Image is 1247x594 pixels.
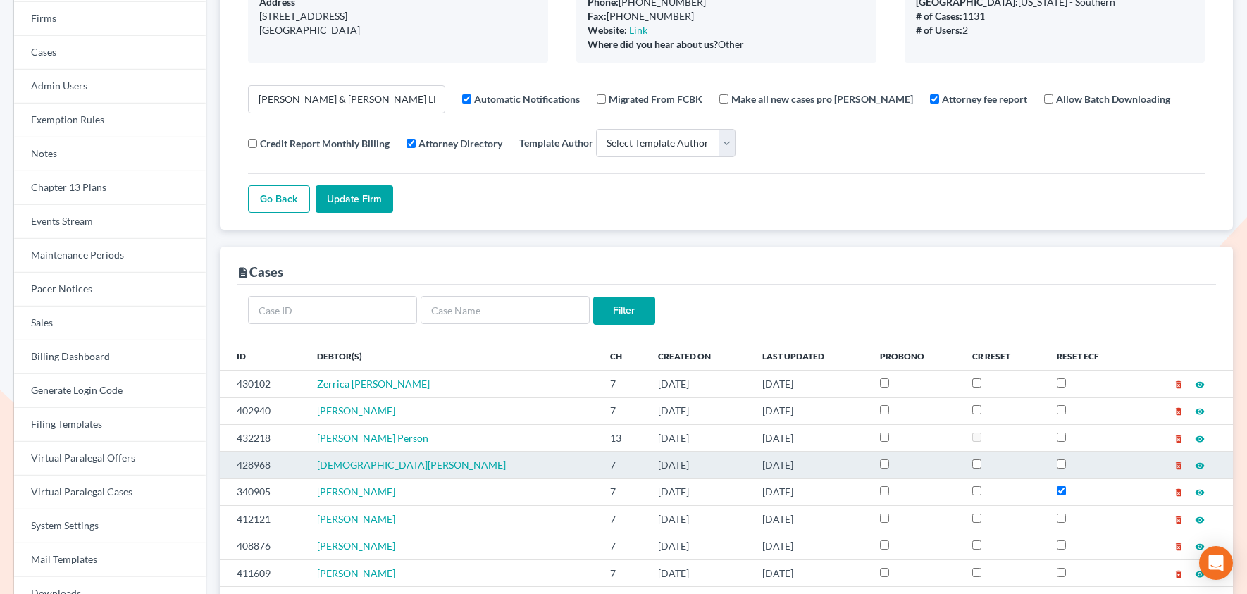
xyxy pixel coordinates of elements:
td: 432218 [220,424,306,451]
a: [PERSON_NAME] [317,485,395,497]
th: Created On [647,342,751,370]
a: delete_forever [1174,513,1184,525]
th: CR Reset [961,342,1045,370]
td: 402940 [220,397,306,424]
td: [DATE] [751,478,868,505]
td: [DATE] [647,424,751,451]
a: Events Stream [14,205,206,239]
b: Fax: [588,10,607,22]
th: ID [220,342,306,370]
i: delete_forever [1174,515,1184,525]
a: Notes [14,137,206,171]
a: visibility [1195,540,1205,552]
td: 412121 [220,506,306,533]
i: description [237,266,249,279]
td: 428968 [220,452,306,478]
a: visibility [1195,404,1205,416]
td: [DATE] [647,371,751,397]
a: delete_forever [1174,485,1184,497]
i: visibility [1195,407,1205,416]
td: 7 [599,506,647,533]
td: [DATE] [647,452,751,478]
i: visibility [1195,434,1205,444]
th: Debtor(s) [306,342,599,370]
i: delete_forever [1174,569,1184,579]
td: [DATE] [751,452,868,478]
td: [DATE] [647,478,751,505]
i: visibility [1195,569,1205,579]
a: Billing Dashboard [14,340,206,374]
i: delete_forever [1174,407,1184,416]
td: [DATE] [647,559,751,586]
a: delete_forever [1174,378,1184,390]
div: Other [588,37,865,51]
td: 7 [599,397,647,424]
label: Allow Batch Downloading [1056,92,1170,106]
span: [PERSON_NAME] Person [317,432,428,444]
a: [PERSON_NAME] [317,404,395,416]
label: Automatic Notifications [474,92,580,106]
a: delete_forever [1174,540,1184,552]
td: 430102 [220,371,306,397]
a: Sales [14,307,206,340]
label: Credit Report Monthly Billing [260,136,390,151]
a: Admin Users [14,70,206,104]
td: [DATE] [647,506,751,533]
div: Open Intercom Messenger [1199,546,1233,580]
i: delete_forever [1174,461,1184,471]
div: [STREET_ADDRESS] [259,9,537,23]
a: Pacer Notices [14,273,206,307]
a: Link [629,24,647,36]
input: Case ID [248,296,417,324]
a: visibility [1195,459,1205,471]
a: Filing Templates [14,408,206,442]
label: Attorney Directory [418,136,502,151]
label: Template Author [519,135,593,150]
i: delete_forever [1174,380,1184,390]
label: Attorney fee report [942,92,1027,106]
a: delete_forever [1174,404,1184,416]
a: Maintenance Periods [14,239,206,273]
td: 7 [599,478,647,505]
td: [DATE] [751,397,868,424]
a: visibility [1195,567,1205,579]
a: Mail Templates [14,543,206,577]
th: Last Updated [751,342,868,370]
th: Reset ECF [1046,342,1136,370]
label: Migrated From FCBK [609,92,702,106]
i: visibility [1195,380,1205,390]
a: Cases [14,36,206,70]
i: delete_forever [1174,488,1184,497]
a: Virtual Paralegal Offers [14,442,206,476]
td: 408876 [220,533,306,559]
a: visibility [1195,513,1205,525]
td: 7 [599,559,647,586]
a: [PERSON_NAME] [317,513,395,525]
i: visibility [1195,461,1205,471]
label: Make all new cases pro [PERSON_NAME] [731,92,913,106]
td: 7 [599,533,647,559]
td: 7 [599,371,647,397]
a: visibility [1195,378,1205,390]
a: Exemption Rules [14,104,206,137]
a: delete_forever [1174,432,1184,444]
a: [DEMOGRAPHIC_DATA][PERSON_NAME] [317,459,506,471]
td: 7 [599,452,647,478]
a: System Settings [14,509,206,543]
a: Virtual Paralegal Cases [14,476,206,509]
a: delete_forever [1174,459,1184,471]
th: ProBono [869,342,962,370]
i: delete_forever [1174,434,1184,444]
b: Where did you hear about us? [588,38,718,50]
input: Filter [593,297,655,325]
a: visibility [1195,485,1205,497]
td: [DATE] [751,506,868,533]
div: 1131 [916,9,1193,23]
a: [PERSON_NAME] [317,567,395,579]
div: [PHONE_NUMBER] [588,9,865,23]
a: Generate Login Code [14,374,206,408]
